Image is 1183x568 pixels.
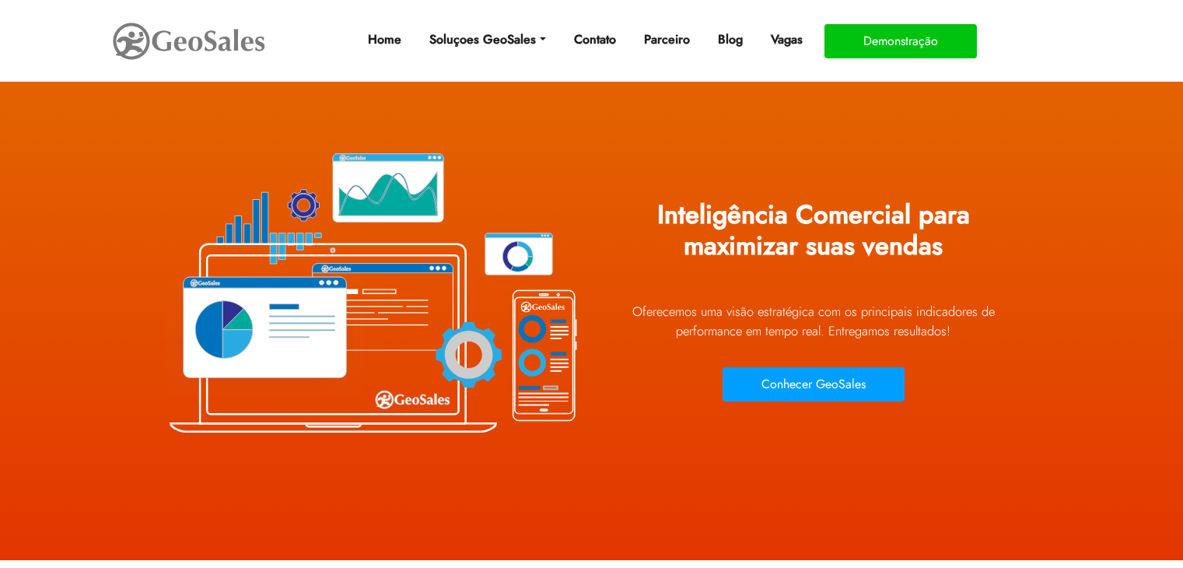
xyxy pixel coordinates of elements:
a: Contato [568,24,622,55]
img: Plataforma GeoSales [160,117,580,467]
p: Oferecemos uma visão estratégica com os principais indicadores de performance em tempo real. Ent... [604,302,1024,341]
button: Demonstração [824,24,977,58]
a: Soluçoes GeoSales [423,24,551,55]
a: Vagas [765,24,809,55]
a: Blog [712,24,749,55]
img: GeoSales [111,19,267,63]
h1: Inteligência Comercial para maximizar suas vendas [604,188,1024,285]
button: Conhecer GeoSales [723,367,905,401]
a: Home [362,24,408,55]
a: Parceiro [638,24,696,55]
